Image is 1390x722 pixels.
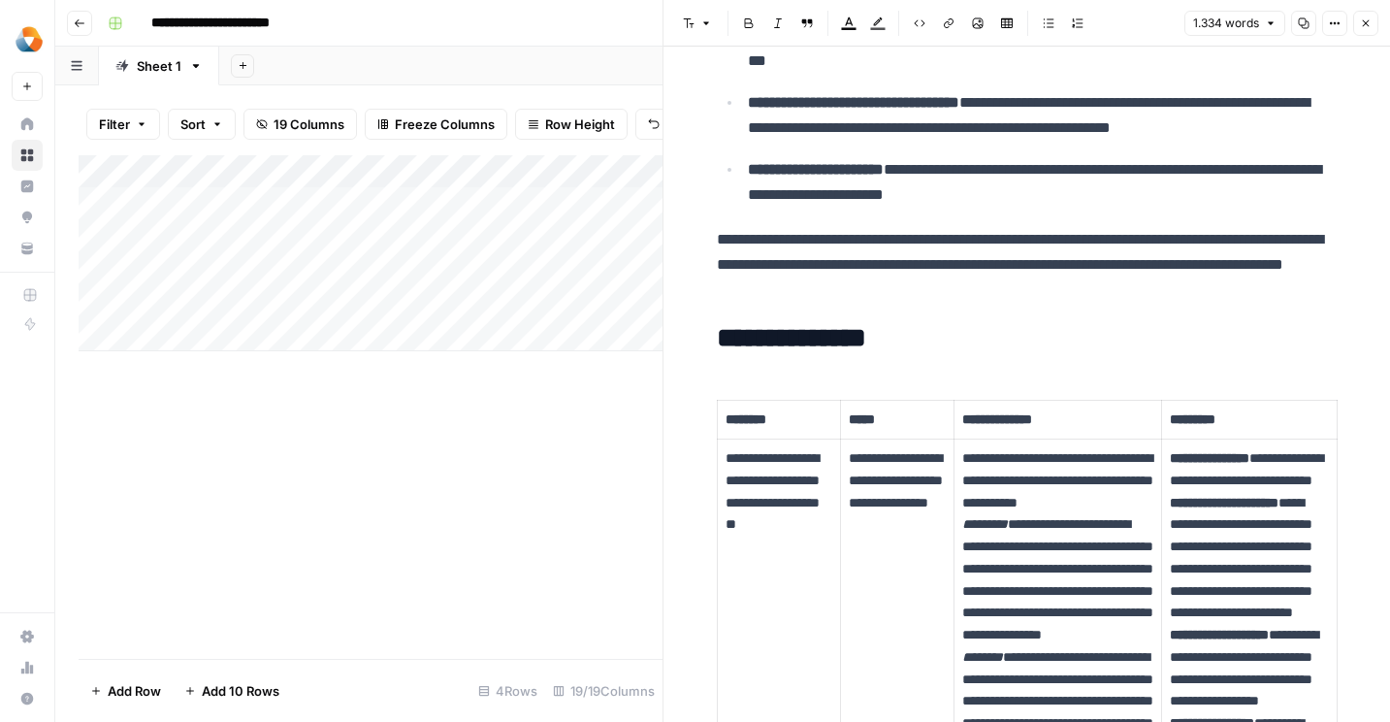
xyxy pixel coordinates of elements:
[173,675,291,706] button: Add 10 Rows
[1184,11,1285,36] button: 1.334 words
[1193,15,1259,32] span: 1.334 words
[395,115,495,134] span: Freeze Columns
[86,109,160,140] button: Filter
[365,109,507,140] button: Freeze Columns
[12,22,47,57] img: Milengo Logo
[137,56,181,76] div: Sheet 1
[274,115,344,134] span: 19 Columns
[168,109,236,140] button: Sort
[545,115,615,134] span: Row Height
[108,681,161,701] span: Add Row
[12,683,43,714] button: Help + Support
[12,621,43,652] a: Settings
[180,115,206,134] span: Sort
[79,675,173,706] button: Add Row
[515,109,628,140] button: Row Height
[545,675,663,706] div: 19/19 Columns
[12,109,43,140] a: Home
[12,652,43,683] a: Usage
[12,16,43,64] button: Workspace: Milengo
[12,233,43,264] a: Your Data
[12,202,43,233] a: Opportunities
[202,681,279,701] span: Add 10 Rows
[12,140,43,171] a: Browse
[99,115,130,134] span: Filter
[12,171,43,202] a: Insights
[243,109,357,140] button: 19 Columns
[470,675,545,706] div: 4 Rows
[99,47,219,85] a: Sheet 1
